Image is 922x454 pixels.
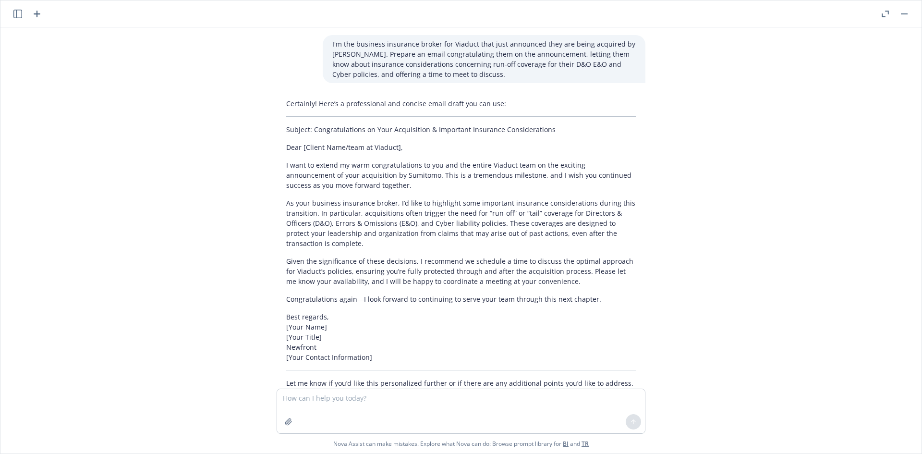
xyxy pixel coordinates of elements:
p: As your business insurance broker, I’d like to highlight some important insurance considerations ... [286,198,636,248]
p: Best regards, [Your Name] [Your Title] Newfront [Your Contact Information] [286,312,636,362]
p: I'm the business insurance broker for Viaduct that just announced they are being acquired by [PER... [332,39,636,79]
p: Dear [Client Name/team at Viaduct], [286,142,636,152]
p: Let me know if you’d like this personalized further or if there are any additional points you’d l... [286,378,636,388]
p: Certainly! Here’s a professional and concise email draft you can use: [286,98,636,109]
a: BI [563,440,569,448]
p: Given the significance of these decisions, I recommend we schedule a time to discuss the optimal ... [286,256,636,286]
a: TR [582,440,589,448]
p: I want to extend my warm congratulations to you and the entire Viaduct team on the exciting annou... [286,160,636,190]
p: Subject: Congratulations on Your Acquisition & Important Insurance Considerations [286,124,636,135]
span: Nova Assist can make mistakes. Explore what Nova can do: Browse prompt library for and [4,434,918,454]
p: Congratulations again—I look forward to continuing to serve your team through this next chapter. [286,294,636,304]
